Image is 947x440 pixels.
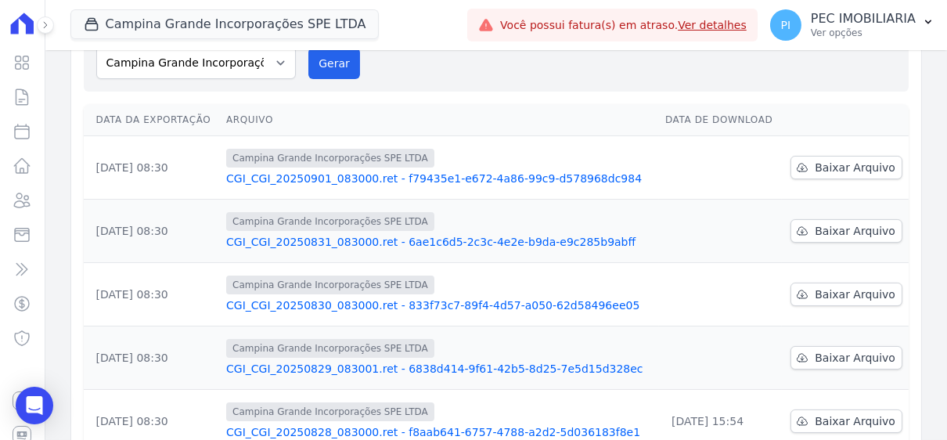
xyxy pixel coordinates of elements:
button: Gerar [308,48,360,79]
span: Campina Grande Incorporações SPE LTDA [226,276,434,294]
span: Você possui fatura(s) em atraso. [500,17,747,34]
span: Baixar Arquivo [815,223,895,239]
a: CGI_CGI_20250901_083000.ret - f79435e1-e672-4a86-99c9-d578968dc984 [226,171,653,186]
span: Baixar Arquivo [815,287,895,302]
a: CGI_CGI_20250831_083000.ret - 6ae1c6d5-2c3c-4e2e-b9da-e9c285b9abff [226,234,653,250]
a: Baixar Arquivo [790,409,902,433]
td: [DATE] 08:30 [84,263,220,326]
div: Open Intercom Messenger [16,387,53,424]
th: Data da Exportação [84,104,220,136]
a: CGI_CGI_20250830_083000.ret - 833f73c7-89f4-4d57-a050-62d58496ee05 [226,298,653,313]
td: [DATE] 08:30 [84,136,220,200]
button: Campina Grande Incorporações SPE LTDA [70,9,380,39]
p: PEC IMOBILIARIA [811,11,916,27]
span: PI [781,20,791,31]
a: Baixar Arquivo [790,346,902,370]
a: CGI_CGI_20250828_083000.ret - f8aab641-6757-4788-a2d2-5d036183f8e1 [226,424,653,440]
span: Campina Grande Incorporações SPE LTDA [226,402,434,421]
span: Baixar Arquivo [815,350,895,366]
a: CGI_CGI_20250829_083001.ret - 6838d414-9f61-42b5-8d25-7e5d15d328ec [226,361,653,377]
span: Baixar Arquivo [815,160,895,175]
button: PI PEC IMOBILIARIA Ver opções [758,3,947,47]
a: Ver detalhes [678,19,747,31]
span: Campina Grande Incorporações SPE LTDA [226,212,434,231]
span: Baixar Arquivo [815,413,895,429]
td: [DATE] 08:30 [84,200,220,263]
span: Campina Grande Incorporações SPE LTDA [226,339,434,358]
a: Baixar Arquivo [790,156,902,179]
a: Baixar Arquivo [790,283,902,306]
td: [DATE] 08:30 [84,326,220,390]
p: Ver opções [811,27,916,39]
th: Data de Download [659,104,782,136]
a: Baixar Arquivo [790,219,902,243]
span: Campina Grande Incorporações SPE LTDA [226,149,434,168]
th: Arquivo [220,104,659,136]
